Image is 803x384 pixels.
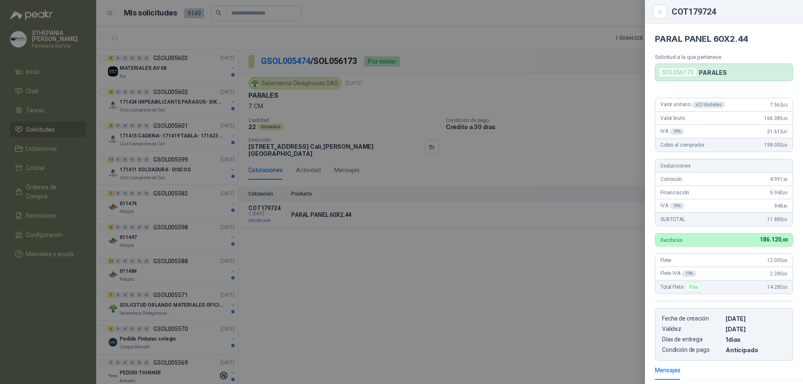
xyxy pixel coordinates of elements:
span: ,00 [783,272,788,276]
p: PARALES [699,69,727,76]
span: 2.280 [770,271,788,277]
span: Valor unitario [660,102,725,108]
span: ,47 [783,130,788,134]
p: Días de entrega [662,336,722,343]
span: ,00 [783,285,788,290]
span: 14.280 [767,284,788,290]
div: 19 % [670,128,685,135]
p: Validez [662,326,722,333]
span: ,00 [783,217,788,222]
div: Flex [685,282,701,292]
p: Fecha de creación [662,315,722,322]
div: 19 % [670,203,685,209]
span: Total Flete [660,282,703,292]
span: Flete IVA [660,270,696,277]
span: ,00 [781,237,788,243]
span: ,03 [783,103,788,107]
span: 7.563 [770,102,788,108]
p: Recibirás [660,237,683,243]
button: Close [655,7,665,17]
span: 948 [774,203,788,209]
div: SOL056173 [659,67,697,77]
p: Anticipado [726,346,786,353]
h4: PARAL PANEL 60X2.44 [655,34,793,44]
span: ,00 [783,143,788,147]
div: Mensajes [655,366,680,375]
span: 4.991 [770,176,788,182]
div: 19 % [682,270,697,277]
span: ,00 [783,191,788,195]
div: COT179724 [672,8,793,16]
span: ,66 [783,116,788,121]
span: Flete [660,257,671,263]
span: Deducciones [660,163,690,169]
span: Valor bruto [660,115,685,121]
span: SUBTOTAL [660,216,685,222]
span: IVA [660,128,684,135]
span: Comisión [660,176,682,182]
span: Cobro al comprador [660,142,704,148]
span: 198.000 [764,142,788,148]
p: [DATE] [726,326,786,333]
span: ,40 [783,204,788,209]
span: 31.613 [767,129,788,135]
span: ,60 [783,177,788,182]
span: 11.880 [767,216,788,222]
p: Condición de pago [662,346,722,353]
p: Solicitud a la que pertenece [655,54,793,60]
span: IVA [660,203,684,209]
span: ,00 [783,258,788,263]
div: x 22 Unidades [692,102,725,108]
p: [DATE] [726,315,786,322]
span: 5.940 [770,190,788,196]
p: 1 dias [726,336,786,343]
span: 166.386 [764,115,788,121]
span: Financiación [660,190,689,196]
span: 12.000 [767,257,788,263]
span: 186.120 [760,236,788,243]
